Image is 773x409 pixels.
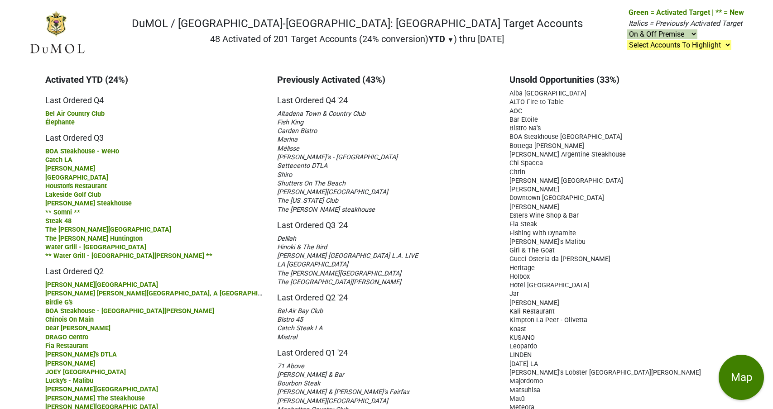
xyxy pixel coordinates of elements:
span: [PERSON_NAME] [GEOGRAPHIC_DATA] L.A. LIVE [277,252,418,260]
span: [PERSON_NAME] & [PERSON_NAME]'s Fairfax [277,388,409,396]
span: Garden Bistro [277,127,317,135]
span: Majordomo [509,377,543,385]
span: Italics = Previously Activated Target [629,19,742,28]
span: [PERSON_NAME] [509,185,559,193]
span: Élephante [45,119,75,126]
span: The [PERSON_NAME] Huntington [45,235,143,243]
span: YTD [428,33,445,44]
span: Bottega [PERSON_NAME] [509,142,584,150]
span: Green = Activated Target | ** = New [629,8,744,17]
span: Girl & The Goat [509,247,555,254]
span: Catch LA [45,156,72,164]
span: Settecento DTLA [277,162,327,170]
span: Chi Spacca [509,159,543,167]
span: The [GEOGRAPHIC_DATA][PERSON_NAME] [277,278,401,286]
h5: Last Ordered Q4 [45,89,264,105]
span: ** Water Grill - [GEOGRAPHIC_DATA][PERSON_NAME] ** [45,252,212,260]
span: [PERSON_NAME][GEOGRAPHIC_DATA] [45,281,158,289]
span: The [PERSON_NAME] steakhouse [277,206,375,214]
span: Holbox [509,273,530,281]
span: Mistral [277,333,297,341]
span: Bar Etoile [509,116,538,124]
span: [GEOGRAPHIC_DATA] [45,174,108,181]
span: Hinoki & The Bird [277,243,327,251]
span: BOA Steakhouse - [GEOGRAPHIC_DATA][PERSON_NAME] [45,307,214,315]
span: AOC [509,107,522,115]
h3: Unsold Opportunities (33%) [509,74,728,85]
span: Hotel [GEOGRAPHIC_DATA] [509,281,589,289]
h2: 48 Activated of 201 Target Accounts (24% conversion) ) thru [DATE] [132,33,583,44]
span: Shiro [277,171,292,179]
span: [PERSON_NAME] Steakhouse [45,200,132,207]
span: Water Grill - [GEOGRAPHIC_DATA] [45,243,146,251]
span: Fishing With Dynamite [509,229,576,237]
span: [PERSON_NAME] & Bar [277,371,344,379]
h5: Last Ordered Q4 '24 [277,89,495,105]
span: [PERSON_NAME]'s Lobster [GEOGRAPHIC_DATA][PERSON_NAME] [509,369,701,376]
h5: Last Ordered Q3 [45,126,264,143]
span: [PERSON_NAME]'s Malibu [509,238,586,246]
span: [DATE] LA [509,360,538,368]
span: KUSANO [509,334,535,342]
h3: Previously Activated (43%) [277,74,495,85]
span: 71 Above [277,362,304,370]
span: Bourbon Steak [277,380,320,387]
span: Jar [509,290,519,298]
span: The [US_STATE] Club [277,197,338,204]
span: [PERSON_NAME][GEOGRAPHIC_DATA] [45,385,158,393]
span: [PERSON_NAME] Argentine Steakhouse [509,151,626,158]
span: Birdie G's [45,299,72,306]
span: Downtown [GEOGRAPHIC_DATA] [509,194,604,202]
span: Koast [509,325,526,333]
span: Citrin [509,168,525,176]
span: BOA Steakhouse - WeHo [45,147,119,155]
span: Fia Restaurant [45,342,88,350]
span: [PERSON_NAME] [509,299,559,307]
span: ▼ [447,36,454,44]
span: Altadena Town & Country Club [277,110,365,118]
span: Mélisse [277,145,299,152]
span: Bel Air Country Club [45,110,105,118]
span: Lucky's - Malibu [45,377,93,385]
span: [PERSON_NAME][GEOGRAPHIC_DATA] [277,397,388,405]
span: Matū [509,395,525,403]
span: Steak 48 [45,217,72,225]
span: [PERSON_NAME] [45,165,95,172]
span: Fia Steak [509,220,537,228]
span: Alba [GEOGRAPHIC_DATA] [509,90,586,97]
span: Marina [277,136,298,143]
span: DRAGO Centro [45,333,88,341]
span: JOEY [GEOGRAPHIC_DATA] [45,368,126,376]
button: Map [719,355,764,400]
span: Gucci Osteria da [PERSON_NAME] [509,255,610,263]
span: Heritage [509,264,535,272]
span: LINDEN [509,351,532,359]
h5: Last Ordered Q1 '24 [277,341,495,358]
h5: Last Ordered Q3 '24 [277,214,495,230]
span: [PERSON_NAME]'s DTLA [45,351,117,358]
span: Dear [PERSON_NAME] [45,324,110,332]
h1: DuMOL / [GEOGRAPHIC_DATA]-[GEOGRAPHIC_DATA]: [GEOGRAPHIC_DATA] Target Accounts [132,17,583,30]
span: [PERSON_NAME] [45,360,95,367]
span: [PERSON_NAME] [PERSON_NAME][GEOGRAPHIC_DATA], A [GEOGRAPHIC_DATA] [45,289,283,297]
span: Bistro Na's [509,124,541,132]
span: The [PERSON_NAME][GEOGRAPHIC_DATA] [277,270,401,277]
span: LA [GEOGRAPHIC_DATA] [277,261,348,268]
h5: Last Ordered Q2 [45,260,264,276]
span: Lakeside Golf Club [45,191,101,199]
span: Leopardo [509,342,537,350]
span: Catch Steak LA [277,324,322,332]
span: Bel-Air Bay Club [277,307,323,315]
span: Shutters On The Beach [277,180,346,187]
span: [PERSON_NAME][GEOGRAPHIC_DATA] [277,188,388,196]
span: ALTO Fire to Table [509,98,564,106]
img: DuMOL [29,10,86,55]
span: Esters Wine Shop & Bar [509,212,579,219]
span: Houston's Restaurant [45,182,107,190]
span: Fish King [277,119,303,126]
span: Delilah [277,235,296,243]
span: Bistro 45 [277,316,303,323]
span: [PERSON_NAME] [509,203,559,211]
span: Kimpton La Peer - Olivetta [509,316,587,324]
span: [PERSON_NAME] [GEOGRAPHIC_DATA] [509,177,623,185]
